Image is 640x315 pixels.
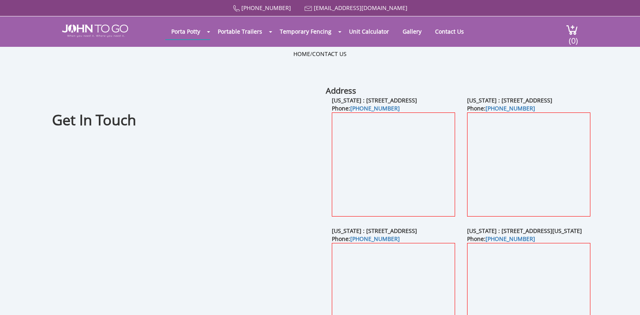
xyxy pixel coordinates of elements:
b: Address [326,85,356,96]
a: [EMAIL_ADDRESS][DOMAIN_NAME] [314,4,407,12]
ul: / [293,50,347,58]
img: Call [233,5,240,12]
a: Gallery [397,24,427,39]
b: [US_STATE] : [STREET_ADDRESS] [467,96,552,104]
a: Contact Us [429,24,470,39]
a: Porta Potty [165,24,206,39]
a: [PHONE_NUMBER] [350,235,400,243]
b: [US_STATE] : [STREET_ADDRESS][US_STATE] [467,227,582,235]
a: [PHONE_NUMBER] [486,235,535,243]
b: Phone: [467,235,535,243]
a: Home [293,50,310,58]
a: Portable Trailers [212,24,268,39]
a: Contact Us [312,50,347,58]
h1: Get In Touch [52,110,317,130]
img: cart a [566,24,578,35]
img: JOHN to go [62,24,128,37]
a: [PHONE_NUMBER] [241,4,291,12]
b: Phone: [332,235,400,243]
span: (0) [568,29,578,46]
b: [US_STATE] : [STREET_ADDRESS] [332,227,417,235]
a: [PHONE_NUMBER] [486,104,535,112]
b: Phone: [332,104,400,112]
b: Phone: [467,104,535,112]
a: Temporary Fencing [274,24,337,39]
img: Mail [305,6,312,11]
b: [US_STATE] : [STREET_ADDRESS] [332,96,417,104]
a: Unit Calculator [343,24,395,39]
a: [PHONE_NUMBER] [350,104,400,112]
